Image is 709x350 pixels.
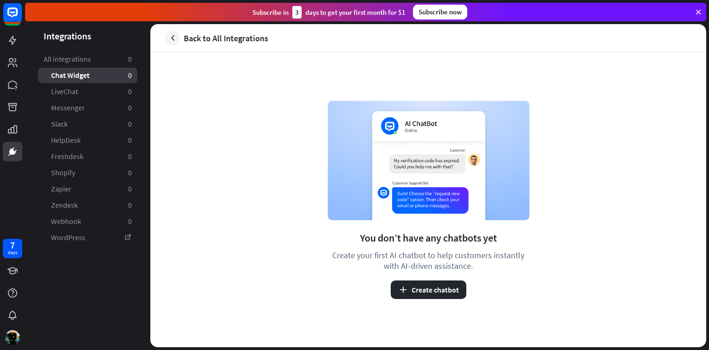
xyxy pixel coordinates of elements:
a: Shopify 0 [38,165,137,180]
img: chatbot example image [328,101,529,220]
a: All integrations 0 [38,51,137,67]
a: LiveChat 0 [38,84,137,99]
aside: 0 [128,103,132,113]
span: Shopify [51,168,75,178]
a: HelpDesk 0 [38,133,137,148]
aside: 0 [128,152,132,161]
span: Back to All Integrations [184,33,268,44]
aside: 0 [128,87,132,96]
span: Slack [51,119,68,129]
div: Subscribe in days to get your first month for $1 [252,6,406,19]
header: Integrations [25,30,150,42]
a: Freshdesk 0 [38,149,137,164]
div: You don’t have any chatbots yet [360,231,497,244]
aside: 0 [128,184,132,194]
span: Messenger [51,103,85,113]
aside: 0 [128,54,132,64]
button: Create chatbot [391,280,466,299]
span: All integrations [44,54,91,64]
aside: 0 [128,168,132,178]
span: LiveChat [51,87,78,96]
a: Messenger 0 [38,100,137,115]
aside: 0 [128,200,132,210]
div: Create your first AI chatbot to help customers instantly with AI-driven assistance. [328,250,529,271]
a: WordPress [38,230,137,245]
aside: 0 [128,216,132,226]
aside: 0 [128,119,132,129]
span: Webhook [51,216,81,226]
span: Zapier [51,184,71,194]
span: Freshdesk [51,152,84,161]
div: Subscribe now [413,5,467,19]
div: 7 [10,241,15,249]
aside: 0 [128,70,132,80]
a: Back to All Integrations [165,31,268,45]
a: Zapier 0 [38,181,137,197]
a: Zendesk 0 [38,197,137,213]
a: Webhook 0 [38,214,137,229]
div: 3 [292,6,302,19]
aside: 0 [128,135,132,145]
span: Chat Widget [51,70,90,80]
a: Slack 0 [38,116,137,132]
div: days [8,249,17,256]
a: 7 days [3,239,22,258]
span: Zendesk [51,200,78,210]
span: HelpDesk [51,135,81,145]
button: Open LiveChat chat widget [7,4,35,32]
